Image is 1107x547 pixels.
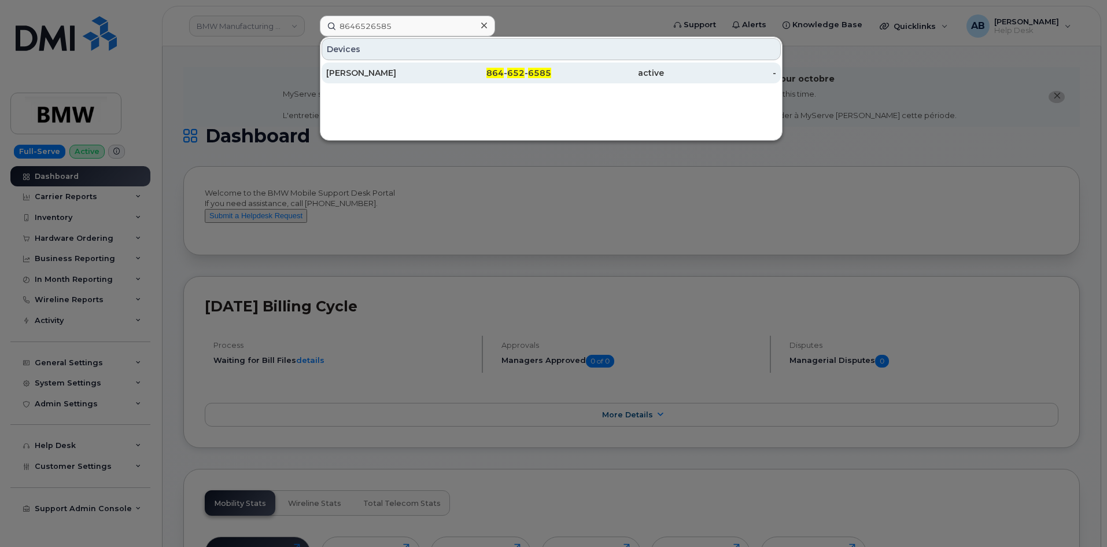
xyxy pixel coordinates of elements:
div: Devices [322,38,781,60]
span: 652 [507,68,525,78]
div: - - [439,67,552,79]
div: - [664,67,777,79]
iframe: Messenger Launcher [1057,497,1098,538]
a: [PERSON_NAME]864-652-6585active- [322,63,781,83]
span: 864 [486,68,504,78]
div: [PERSON_NAME] [326,67,439,79]
span: 6585 [528,68,551,78]
div: active [551,67,664,79]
